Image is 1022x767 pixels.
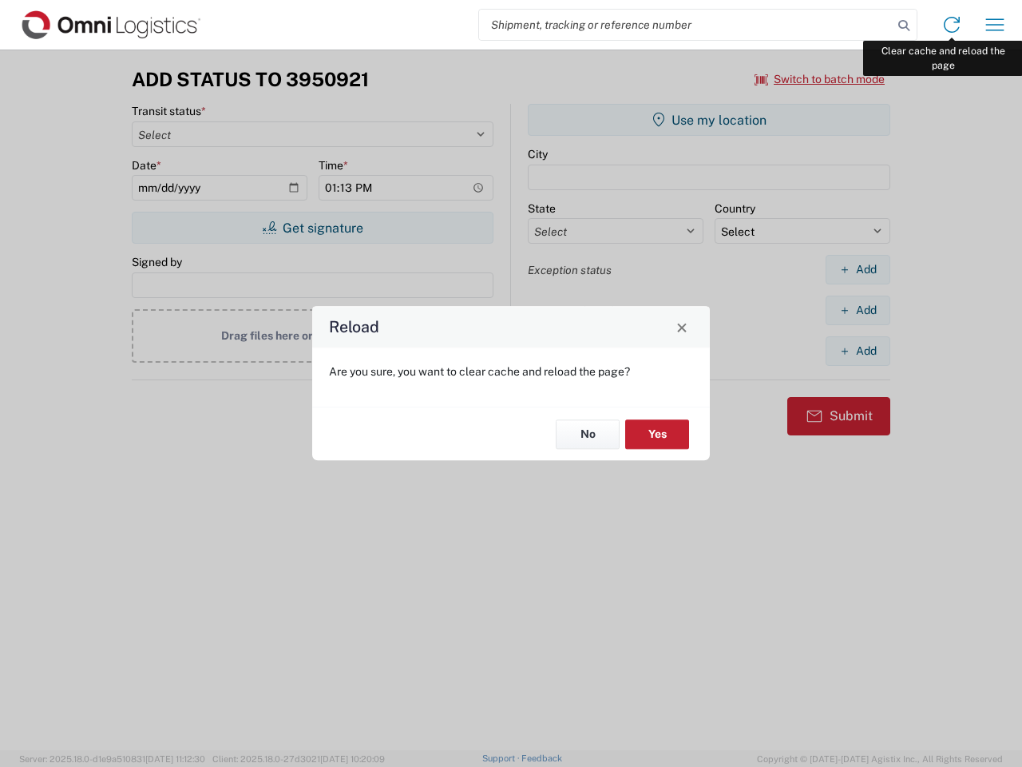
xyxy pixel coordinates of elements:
button: No [556,419,620,449]
p: Are you sure, you want to clear cache and reload the page? [329,364,693,379]
input: Shipment, tracking or reference number [479,10,893,40]
h4: Reload [329,316,379,339]
button: Yes [625,419,689,449]
button: Close [671,316,693,338]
